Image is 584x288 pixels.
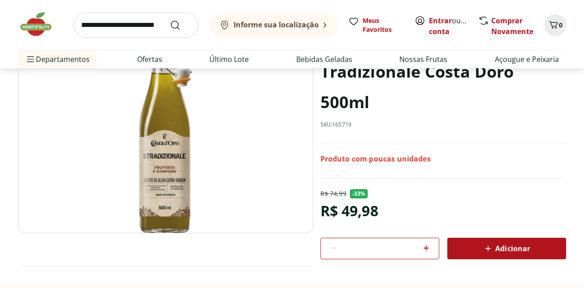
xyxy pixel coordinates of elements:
span: Departamentos [25,48,90,70]
button: Adicionar [447,238,566,259]
span: 0 [559,21,562,29]
p: Produto com poucas unidades [320,154,431,164]
span: ou [429,15,469,37]
b: Informe sua localização [234,20,319,30]
button: Menu [25,48,36,70]
p: R$ 74,99 [320,189,346,198]
input: search [74,13,199,38]
a: Ofertas [137,54,162,65]
a: Entrar [429,16,452,26]
a: Meus Favoritos [348,16,404,34]
button: Informe sua localização [209,13,337,38]
span: - 33 % [350,189,368,198]
a: Último Lote [209,54,249,65]
a: Comprar Novamente [491,16,533,36]
a: Nossas Frutas [399,54,447,65]
a: Açougue e Peixaria [495,54,559,65]
div: R$ 49,98 [320,198,378,223]
button: Submit Search [170,20,191,31]
p: SKU: 165719 [320,121,352,128]
h1: Azeite Extra Virgem Il Tradizionale Costa Doro 500ml [320,26,567,118]
img: Image [18,26,313,233]
span: Adicionar [483,243,530,254]
a: Bebidas Geladas [296,54,352,65]
img: Hortifruti [18,11,63,38]
button: Carrinho [545,14,566,36]
span: Meus Favoritos [363,16,404,34]
a: Criar conta [429,16,478,36]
